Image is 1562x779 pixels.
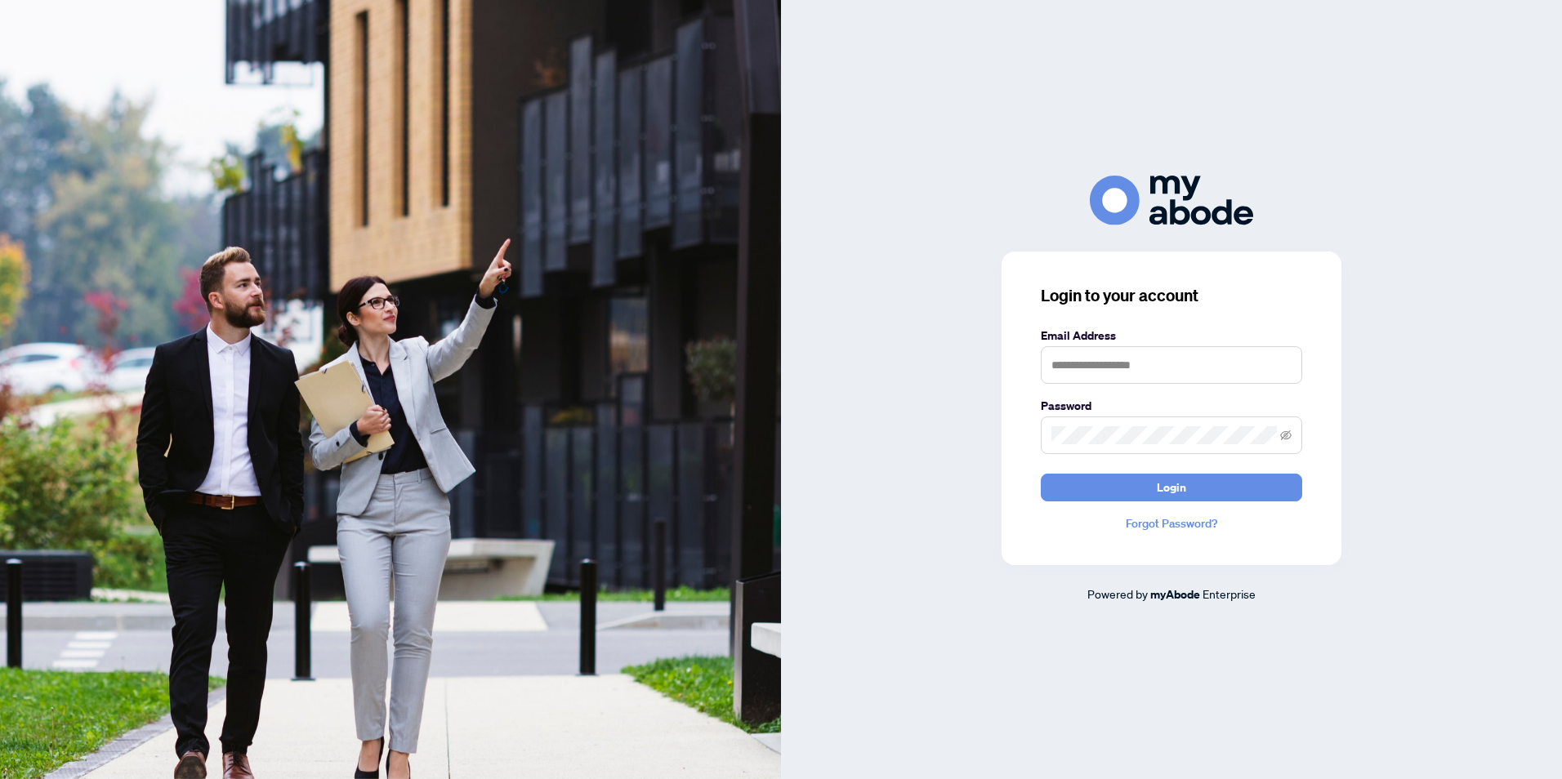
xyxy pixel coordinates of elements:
a: myAbode [1150,585,1200,603]
button: Login [1041,474,1302,501]
span: eye-invisible [1280,430,1292,441]
span: Powered by [1087,586,1148,601]
label: Password [1041,397,1302,415]
h3: Login to your account [1041,284,1302,307]
img: ma-logo [1090,176,1253,225]
a: Forgot Password? [1041,514,1302,532]
label: Email Address [1041,327,1302,345]
span: Enterprise [1203,586,1256,601]
span: Login [1157,474,1186,501]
